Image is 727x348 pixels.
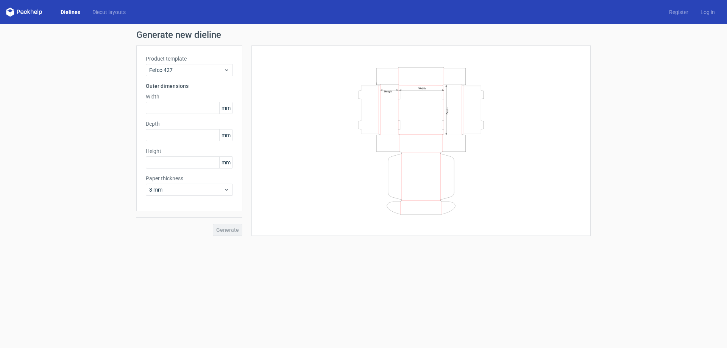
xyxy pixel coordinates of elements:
span: mm [219,102,232,114]
label: Depth [146,120,233,128]
text: Height [384,90,392,93]
label: Height [146,147,233,155]
span: mm [219,130,232,141]
h3: Outer dimensions [146,82,233,90]
a: Register [663,8,694,16]
text: Width [418,86,426,90]
label: Product template [146,55,233,62]
span: mm [219,157,232,168]
span: Fefco 427 [149,66,224,74]
label: Width [146,93,233,100]
span: 3 mm [149,186,224,194]
a: Log in [694,8,721,16]
h1: Generate new dieline [136,30,591,39]
text: Depth [446,107,449,114]
label: Paper thickness [146,175,233,182]
a: Diecut layouts [86,8,132,16]
a: Dielines [55,8,86,16]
